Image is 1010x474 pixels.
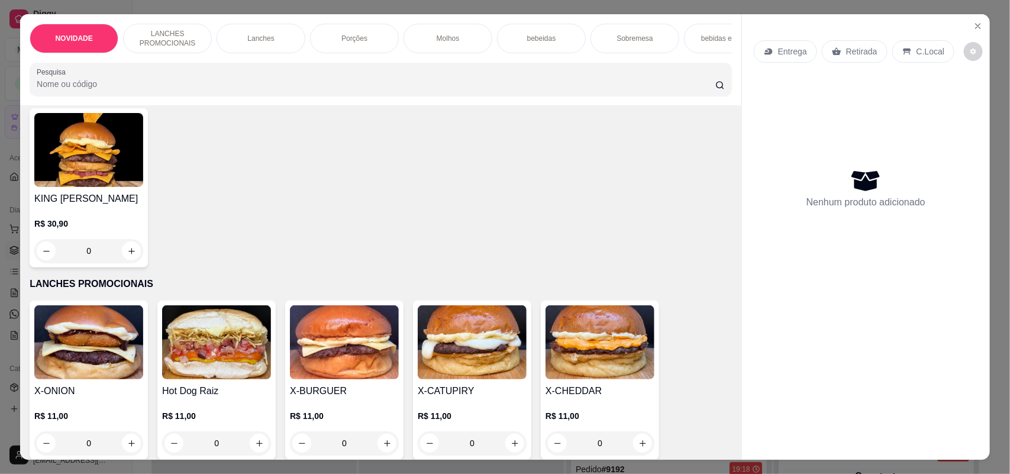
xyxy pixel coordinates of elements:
[617,34,653,43] p: Sobremesa
[806,195,925,209] p: Nenhum produto adicionado
[162,305,271,379] img: product-image
[290,384,399,398] h4: X-BURGUER
[917,46,944,57] p: C.Local
[846,46,877,57] p: Retirada
[55,34,92,43] p: NOVIDADE
[701,34,756,43] p: bebidas em geral
[34,192,143,206] h4: KING [PERSON_NAME]
[37,78,715,90] input: Pesquisa
[34,305,143,379] img: product-image
[34,113,143,187] img: product-image
[290,305,399,379] img: product-image
[247,34,274,43] p: Lanches
[34,384,143,398] h4: X-ONION
[527,34,556,43] p: bebeidas
[34,410,143,422] p: R$ 11,00
[133,29,202,48] p: LANCHES PROMOCIONAIS
[30,277,732,291] p: LANCHES PROMOCIONAIS
[34,218,143,230] p: R$ 30,90
[37,67,70,77] label: Pesquisa
[418,384,527,398] h4: X-CATUPIRY
[778,46,807,57] p: Entrega
[122,241,141,260] button: increase-product-quantity
[546,305,654,379] img: product-image
[546,410,654,422] p: R$ 11,00
[162,410,271,422] p: R$ 11,00
[418,410,527,422] p: R$ 11,00
[290,410,399,422] p: R$ 11,00
[341,34,367,43] p: Porções
[437,34,460,43] p: Molhos
[37,241,56,260] button: decrease-product-quantity
[546,384,654,398] h4: X-CHEDDAR
[964,42,983,61] button: decrease-product-quantity
[162,384,271,398] h4: Hot Dog Raiz
[418,305,527,379] img: product-image
[969,17,988,36] button: Close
